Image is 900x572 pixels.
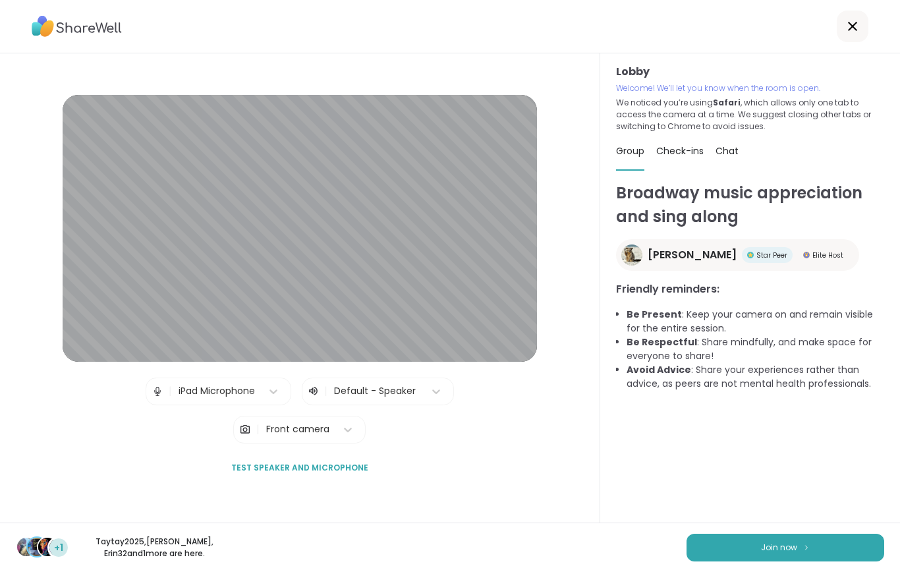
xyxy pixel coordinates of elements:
h3: Lobby [616,64,884,80]
span: | [256,416,260,443]
img: Star Peer [747,252,754,258]
p: Taytay2025 , [PERSON_NAME] , Erin32 and 1 more are here. [80,536,228,559]
img: Sheilah [28,538,46,556]
img: ShareWell Logomark [802,544,810,551]
b: Be Present [627,308,682,321]
img: Taytay2025 [17,538,36,556]
h1: Broadway music appreciation and sing along [616,181,884,229]
p: We noticed you’re using , which allows only one tab to access the camera at a time. We suggest cl... [616,97,884,132]
img: Microphone [152,378,163,405]
img: Elite Host [803,252,810,258]
span: Test speaker and microphone [231,462,368,474]
li: : Keep your camera on and remain visible for the entire session. [627,308,884,335]
li: : Share your experiences rather than advice, as peers are not mental health professionals. [627,363,884,391]
div: Front camera [266,422,329,436]
span: Elite Host [812,250,843,260]
b: Be Respectful [627,335,697,349]
span: Star Peer [756,250,787,260]
span: Chat [716,144,739,157]
button: Test speaker and microphone [226,454,374,482]
b: Safari [713,97,741,108]
span: Join now [761,542,797,554]
p: Welcome! We’ll let you know when the room is open. [616,82,884,94]
span: Group [616,144,644,157]
a: spencer[PERSON_NAME]Star PeerStar PeerElite HostElite Host [616,239,859,271]
img: spencer [621,244,642,266]
span: Check-ins [656,144,704,157]
span: | [169,378,172,405]
button: Join now [687,534,884,561]
span: [PERSON_NAME] [648,247,737,263]
img: Camera [239,416,251,443]
span: | [324,384,327,399]
div: iPad Microphone [179,384,255,398]
img: Erin32 [38,538,57,556]
li: : Share mindfully, and make space for everyone to share! [627,335,884,363]
img: ShareWell Logo [32,11,122,42]
h3: Friendly reminders: [616,281,884,297]
b: Avoid Advice [627,363,691,376]
span: +1 [54,541,63,555]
